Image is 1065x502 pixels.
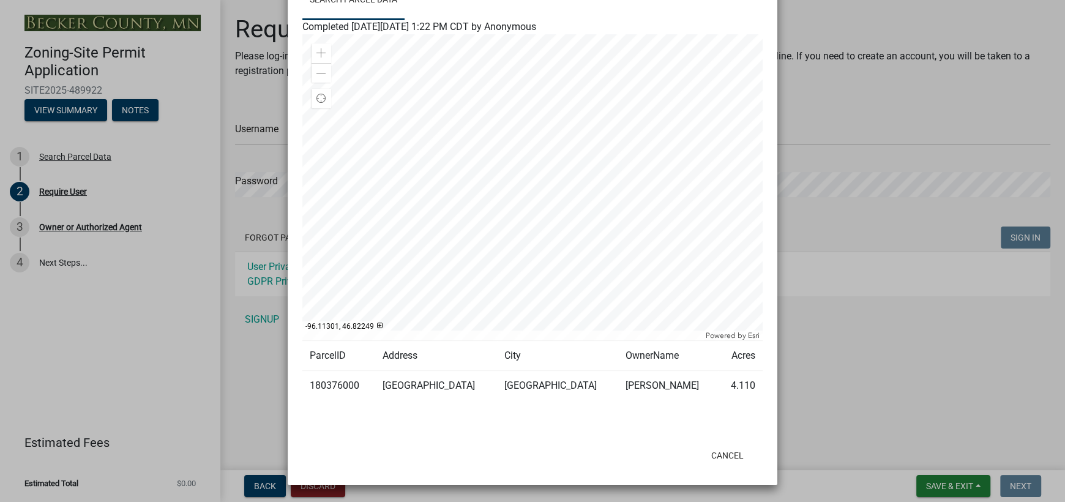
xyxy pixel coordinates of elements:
[312,89,331,108] div: Find my location
[312,63,331,83] div: Zoom out
[618,371,718,401] td: [PERSON_NAME]
[497,341,618,371] td: City
[718,371,763,401] td: 4.110
[497,371,618,401] td: [GEOGRAPHIC_DATA]
[312,43,331,63] div: Zoom in
[375,371,496,401] td: [GEOGRAPHIC_DATA]
[618,341,718,371] td: OwnerName
[703,331,763,340] div: Powered by
[302,371,375,401] td: 180376000
[748,331,760,340] a: Esri
[302,21,536,32] span: Completed [DATE][DATE] 1:22 PM CDT by Anonymous
[375,341,496,371] td: Address
[302,341,375,371] td: ParcelID
[718,341,763,371] td: Acres
[701,444,753,466] button: Cancel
